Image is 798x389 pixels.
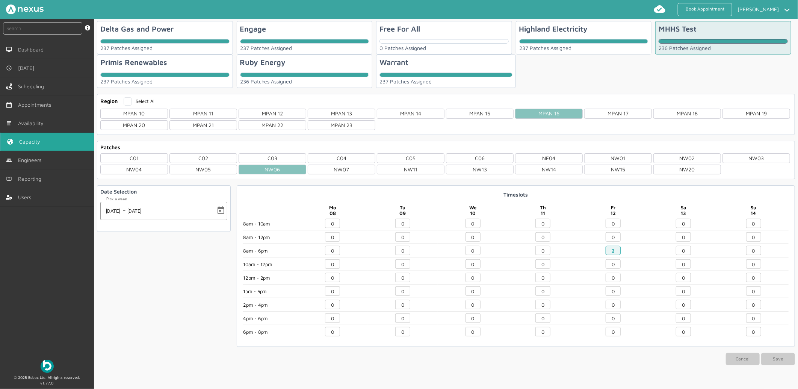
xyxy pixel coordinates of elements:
span: Fr [578,205,648,210]
button: Save [761,353,795,365]
span: 2pm - 4pm [243,302,249,308]
span: 10 [438,210,508,216]
h4: Date Selection [100,189,227,195]
mat-label: Pick a week [106,197,127,201]
h4: Timeslots [243,192,789,198]
div: MPAN 23 [308,120,375,130]
span: Users [18,194,34,200]
span: [DATE] [18,65,37,71]
div: NW03 [722,153,790,163]
span: Availability [18,120,47,126]
div: Warrant [379,58,408,67]
div: MPAN 15 [446,109,514,118]
div: MPAN 11 [169,109,237,118]
input: End date [128,206,180,216]
div: MPAN 14 [377,109,444,118]
img: appointments-left-menu.svg [6,102,12,108]
span: 12pm - 2pm [243,275,249,281]
div: MPAN 21 [169,120,237,130]
span: Capacity [19,139,43,145]
div: NW05 [169,165,237,174]
span: 12 [578,210,648,216]
div: 0 Patches Assigned [379,45,509,51]
span: 8am - 10am [243,221,249,227]
span: Scheduling [18,83,47,89]
div: Primis Renewables [100,58,167,67]
div: C05 [377,153,444,163]
span: 14 [718,210,789,216]
div: Delta Gas and Power [100,24,174,33]
div: Engage [240,24,266,33]
div: 237 Patches Assigned [100,79,230,85]
span: 4pm - 6pm [243,316,249,321]
span: 6pm - 8pm [243,329,249,335]
img: capacity-left-menu.svg [7,139,13,145]
div: Region [100,98,118,104]
span: 09 [368,210,438,216]
img: md-people.svg [6,157,12,163]
div: C03 [239,153,306,163]
div: 237 Patches Assigned [100,45,230,51]
div: C01 [100,153,168,163]
div: MHHS Test [659,24,697,33]
div: MPAN 10 [100,109,168,118]
img: user-left-menu.svg [6,194,12,200]
img: scheduling-left-menu.svg [6,83,12,89]
div: 237 Patches Assigned [379,79,512,85]
span: Appointments [18,102,54,108]
div: C06 [446,153,514,163]
a: Book Appointment [678,3,732,16]
div: NW01 [584,153,652,163]
div: C02 [169,153,237,163]
img: Beboc Logo [41,360,54,373]
div: MPAN 20 [100,120,168,130]
span: 8am - 6pm [243,248,249,254]
span: 11 [508,210,578,216]
img: md-list.svg [6,120,12,126]
span: 1pm - 5pm [243,289,249,294]
span: Su [718,205,789,210]
div: Patches [100,144,120,150]
label: Select All [124,98,156,104]
div: NW11 [377,165,444,174]
div: NW06 [239,165,306,174]
input: Start date [106,206,121,216]
div: C04 [308,153,375,163]
input: Search by: Ref, PostCode, MPAN, MPRN, Account, Customer [3,22,82,35]
span: Mo [298,205,368,210]
div: NE04 [515,153,583,163]
div: NW04 [100,165,168,174]
div: NW02 [653,153,721,163]
span: We [438,205,508,210]
span: 10am - 12pm [243,262,249,267]
span: Engineers [18,157,44,163]
div: 237 Patches Assigned [240,45,369,51]
span: Tu [368,205,438,210]
div: MPAN 18 [653,109,721,118]
div: NW14 [515,165,583,174]
img: md-desktop.svg [6,47,12,53]
div: 237 Patches Assigned [519,45,648,51]
button: Cancel [726,353,760,365]
span: Dashboard [18,47,47,53]
span: 13 [648,210,719,216]
div: NW15 [584,165,652,174]
div: NW13 [446,165,514,174]
div: MPAN 17 [584,109,652,118]
div: 236 Patches Assigned [240,79,369,85]
span: Reporting [18,176,44,182]
div: MPAN 16 [515,109,583,118]
div: Highland Electricity [519,24,588,33]
img: md-time.svg [6,65,12,71]
img: md-book.svg [6,176,12,182]
div: NW07 [308,165,375,174]
span: 08 [298,210,368,216]
div: NW20 [653,165,721,174]
span: – [122,206,126,215]
div: MPAN 19 [722,109,790,118]
div: Free For All [379,24,420,33]
span: Th [508,205,578,210]
div: MPAN 22 [239,120,306,130]
div: Ruby Energy [240,58,286,67]
div: MPAN 13 [308,109,375,118]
